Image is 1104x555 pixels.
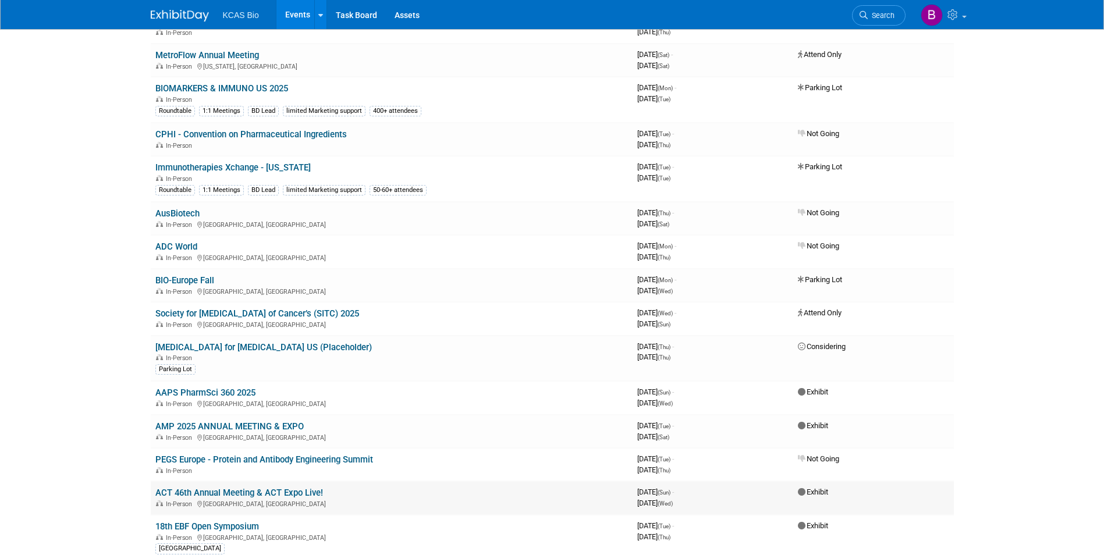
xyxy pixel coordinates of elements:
[637,208,674,217] span: [DATE]
[798,488,828,496] span: Exhibit
[156,175,163,181] img: In-Person Event
[637,252,670,261] span: [DATE]
[156,534,163,540] img: In-Person Event
[658,354,670,361] span: (Thu)
[658,534,670,540] span: (Thu)
[155,275,214,286] a: BIO-Europe Fall
[658,310,673,316] span: (Wed)
[370,106,421,116] div: 400+ attendees
[798,421,828,430] span: Exhibit
[798,50,842,59] span: Attend Only
[155,286,628,296] div: [GEOGRAPHIC_DATA], [GEOGRAPHIC_DATA]
[155,162,311,173] a: Immunotherapies Xchange - [US_STATE]
[155,364,196,375] div: Parking Lot
[672,129,674,138] span: -
[658,389,670,396] span: (Sun)
[637,454,674,463] span: [DATE]
[155,308,359,319] a: Society for [MEDICAL_DATA] of Cancer’s (SITC) 2025
[658,344,670,350] span: (Thu)
[166,96,196,104] span: In-Person
[199,106,244,116] div: 1:1 Meetings
[658,423,670,429] span: (Tue)
[155,454,373,465] a: PEGS Europe - Protein and Antibody Engineering Summit
[637,173,670,182] span: [DATE]
[637,532,670,541] span: [DATE]
[921,4,943,26] img: Bryce Evans
[658,434,669,440] span: (Sat)
[658,277,673,283] span: (Mon)
[675,241,676,250] span: -
[283,185,365,195] div: limited Marketing support
[156,63,163,69] img: In-Person Event
[156,434,163,440] img: In-Person Event
[155,543,225,554] div: [GEOGRAPHIC_DATA]
[156,96,163,102] img: In-Person Event
[156,221,163,227] img: In-Person Event
[868,11,894,20] span: Search
[156,354,163,360] img: In-Person Event
[798,521,828,530] span: Exhibit
[166,288,196,296] span: In-Person
[672,421,674,430] span: -
[155,342,372,353] a: [MEDICAL_DATA] for [MEDICAL_DATA] US (Placeholder)
[166,354,196,362] span: In-Person
[370,185,427,195] div: 50-60+ attendees
[658,164,670,170] span: (Tue)
[155,50,259,61] a: MetroFlow Annual Meeting
[672,162,674,171] span: -
[637,129,674,138] span: [DATE]
[658,254,670,261] span: (Thu)
[672,521,674,530] span: -
[155,432,628,442] div: [GEOGRAPHIC_DATA], [GEOGRAPHIC_DATA]
[151,10,209,22] img: ExhibitDay
[156,288,163,294] img: In-Person Event
[155,219,628,229] div: [GEOGRAPHIC_DATA], [GEOGRAPHIC_DATA]
[166,434,196,442] span: In-Person
[155,208,200,219] a: AusBiotech
[658,400,673,407] span: (Wed)
[658,52,669,58] span: (Sat)
[156,467,163,473] img: In-Person Event
[637,219,669,228] span: [DATE]
[155,106,195,116] div: Roundtable
[658,523,670,529] span: (Tue)
[637,308,676,317] span: [DATE]
[798,342,846,351] span: Considering
[155,241,197,252] a: ADC World
[248,185,279,195] div: BD Lead
[672,387,674,396] span: -
[672,454,674,463] span: -
[156,321,163,327] img: In-Person Event
[199,185,244,195] div: 1:1 Meetings
[155,252,628,262] div: [GEOGRAPHIC_DATA], [GEOGRAPHIC_DATA]
[637,521,674,530] span: [DATE]
[637,83,676,92] span: [DATE]
[658,500,673,507] span: (Wed)
[166,29,196,37] span: In-Person
[658,142,670,148] span: (Thu)
[155,421,304,432] a: AMP 2025 ANNUAL MEETING & EXPO
[155,129,347,140] a: CPHI - Convention on Pharmaceutical Ingredients
[156,142,163,148] img: In-Person Event
[637,27,670,36] span: [DATE]
[637,399,673,407] span: [DATE]
[166,467,196,475] span: In-Person
[637,488,674,496] span: [DATE]
[658,243,673,250] span: (Mon)
[637,162,674,171] span: [DATE]
[155,532,628,542] div: [GEOGRAPHIC_DATA], [GEOGRAPHIC_DATA]
[166,63,196,70] span: In-Person
[658,210,670,216] span: (Thu)
[675,308,676,317] span: -
[155,488,323,498] a: ACT 46th Annual Meeting & ACT Expo Live!
[798,387,828,396] span: Exhibit
[166,254,196,262] span: In-Person
[637,275,676,284] span: [DATE]
[637,499,673,507] span: [DATE]
[155,185,195,195] div: Roundtable
[798,241,839,250] span: Not Going
[658,288,673,294] span: (Wed)
[637,465,670,474] span: [DATE]
[155,83,288,94] a: BIOMARKERS & IMMUNO US 2025
[637,353,670,361] span: [DATE]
